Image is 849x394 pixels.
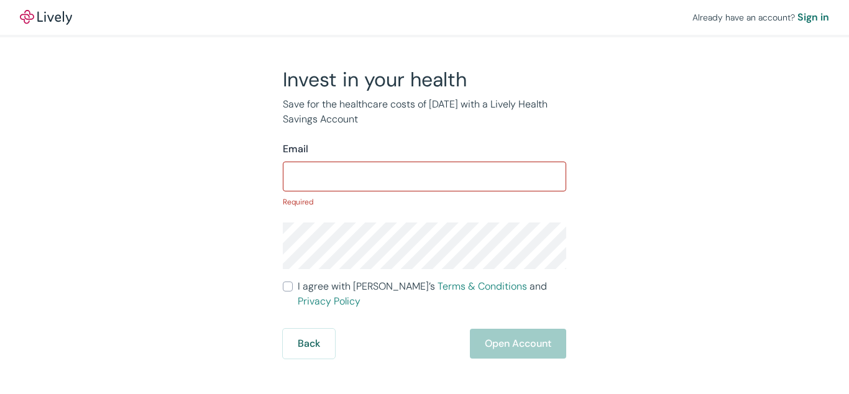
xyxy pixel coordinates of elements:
[283,97,566,127] p: Save for the healthcare costs of [DATE] with a Lively Health Savings Account
[298,295,360,308] a: Privacy Policy
[797,10,829,25] a: Sign in
[283,329,335,359] button: Back
[20,10,72,25] img: Lively
[692,10,829,25] div: Already have an account?
[283,196,566,208] p: Required
[20,10,72,25] a: LivelyLively
[438,280,527,293] a: Terms & Conditions
[298,279,566,309] span: I agree with [PERSON_NAME]’s and
[283,142,308,157] label: Email
[283,67,566,92] h2: Invest in your health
